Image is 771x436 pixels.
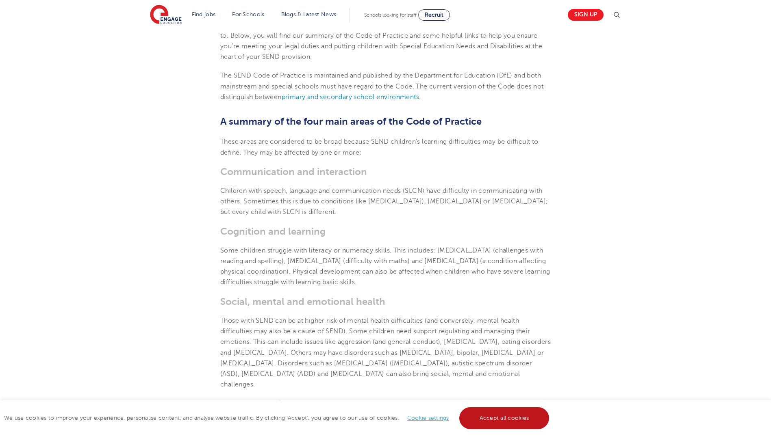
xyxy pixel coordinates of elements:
[281,11,337,17] a: Blogs & Latest News
[220,398,361,410] span: Sensory and/or physical needs
[220,247,550,286] span: Some children struggle with literacy or numeracy skills. This includes: [MEDICAL_DATA] (challenge...
[220,296,385,307] span: Social, mental and emotional health
[150,5,182,25] img: Engage Education
[220,226,326,237] span: Cognition and learning
[459,407,549,429] a: Accept all cookies
[192,11,216,17] a: Find jobs
[425,12,443,18] span: Recruit
[220,166,367,177] span: Communication and interaction
[220,187,548,216] span: Children with speech, language and communication needs (SLCN) have difficulty in communicating wi...
[220,9,551,62] p: The SEND Code of Practice contains details of the legal requirements that education professionals...
[364,12,417,18] span: Schools looking for staff
[407,415,449,421] a: Cookie settings
[220,138,539,156] span: These areas are considered to be broad because SEND children’s learning difficulties may be diffi...
[4,415,551,421] span: We use cookies to improve your experience, personalise content, and analyse website traffic. By c...
[220,70,551,102] p: The SEND Code of Practice is maintained and published by the Department for Education (DfE) and b...
[232,11,264,17] a: For Schools
[568,9,604,21] a: Sign up
[418,9,450,21] a: Recruit
[220,317,551,389] span: Those with SEND can be at higher risk of mental health difficulties (and conversely, mental healt...
[282,93,419,101] a: primary and secondary school environments
[220,116,482,127] span: A summary of the four main areas of the Code of Practice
